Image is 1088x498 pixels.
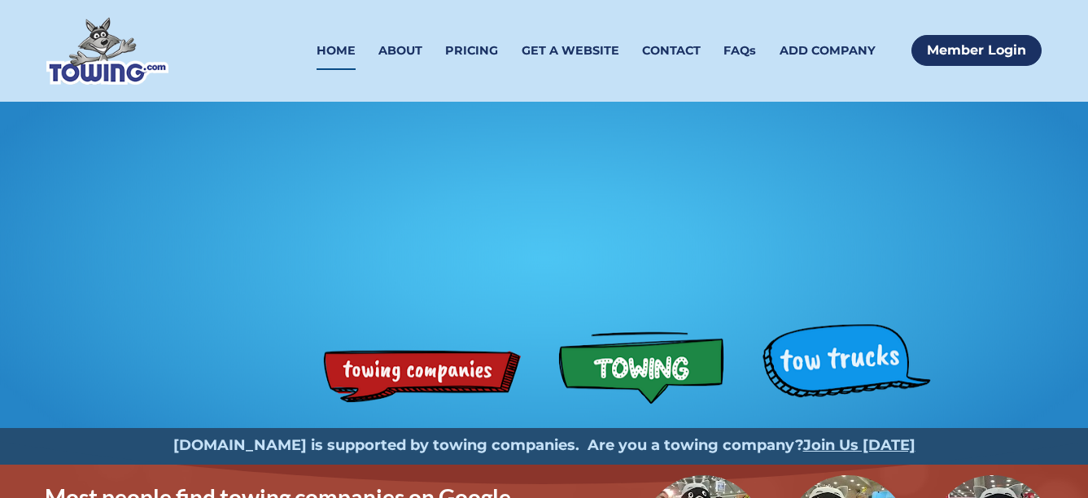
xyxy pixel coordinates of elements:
img: Towing.com Logo [46,17,168,85]
a: HOME [317,32,356,70]
a: PRICING [445,32,498,70]
a: Member Login [911,35,1042,66]
a: FAQs [723,32,756,70]
a: ABOUT [378,32,422,70]
a: Join Us [DATE] [803,436,915,454]
a: ADD COMPANY [780,32,876,70]
strong: [DOMAIN_NAME] is supported by towing companies. Are you a towing company? [173,436,803,454]
a: GET A WEBSITE [522,32,619,70]
a: CONTACT [642,32,701,70]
